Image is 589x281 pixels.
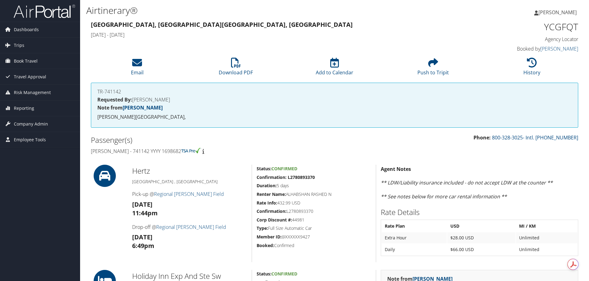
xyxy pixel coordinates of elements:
h2: Hertz [132,166,247,176]
strong: [GEOGRAPHIC_DATA], [GEOGRAPHIC_DATA] [GEOGRAPHIC_DATA], [GEOGRAPHIC_DATA] [91,20,353,29]
a: Download PDF [219,61,253,76]
span: Dashboards [14,22,39,37]
span: Book Travel [14,53,38,69]
a: Add to Calendar [316,61,353,76]
td: $28.00 USD [447,232,516,243]
a: [PERSON_NAME] [123,104,163,111]
span: Trips [14,38,24,53]
h4: Pick-up @ [132,191,247,197]
h2: Passenger(s) [91,135,330,145]
p: [PERSON_NAME][GEOGRAPHIC_DATA], [97,113,572,121]
h5: [GEOGRAPHIC_DATA] , [GEOGRAPHIC_DATA] [132,179,247,185]
a: Push to Tripit [417,61,449,76]
strong: Duration: [257,183,277,188]
th: USD [447,221,516,232]
strong: Requested By: [97,96,132,103]
h4: Booked by [463,45,578,52]
h5: 44981 [257,217,371,223]
h5: Full Size Automatic Car [257,225,371,231]
h5: L2780893370 [257,208,371,214]
strong: Member ID: [257,234,282,240]
h1: YCGFQT [463,20,578,33]
strong: Corp Discount #: [257,217,292,223]
span: Employee Tools [14,132,46,147]
h5: @XXXXXX9427 [257,234,371,240]
strong: Type: [257,225,268,231]
h4: TR-741142 [97,89,572,94]
h2: Rate Details [381,207,578,217]
a: Email [131,61,144,76]
strong: [DATE] [132,200,152,209]
th: MI / KM [516,221,577,232]
a: Regional [PERSON_NAME] Field [156,224,226,230]
strong: Confirmation: L2780893370 [257,174,315,180]
td: Unlimited [516,244,577,255]
span: [PERSON_NAME] [538,9,577,16]
strong: Status: [257,271,271,277]
strong: 6:49pm [132,242,154,250]
em: ** See notes below for more car rental information ** [381,193,507,200]
strong: Rate Info: [257,200,277,206]
span: Confirmed [271,271,297,277]
span: Reporting [14,101,34,116]
strong: Agent Notes [381,166,411,172]
strong: Renter Name: [257,191,286,197]
span: Company Admin [14,116,48,132]
strong: 11:44pm [132,209,158,217]
h4: [PERSON_NAME] [97,97,572,102]
a: [PERSON_NAME] [534,3,583,22]
h4: [DATE] - [DATE] [91,31,454,38]
td: Daily [382,244,446,255]
span: Confirmed [271,166,297,171]
span: Travel Approval [14,69,46,85]
td: Extra Hour [382,232,446,243]
h4: Agency Locator [463,36,578,43]
img: tsa-precheck.png [181,148,201,153]
img: airportal-logo.png [14,4,75,19]
a: Regional [PERSON_NAME] Field [154,191,224,197]
span: Risk Management [14,85,51,100]
h5: ALHABSHAN RASHED N [257,191,371,197]
strong: Confirmation: [257,208,286,214]
h5: 432.99 USD [257,200,371,206]
a: [PERSON_NAME] [540,45,578,52]
strong: Note from [97,104,163,111]
strong: Status: [257,166,271,171]
a: History [523,61,540,76]
strong: Phone: [473,134,491,141]
th: Rate Plan [382,221,446,232]
h5: 5 days [257,183,371,189]
h4: [PERSON_NAME] - 741142 YYYY 1698682 [91,148,330,155]
td: $66.00 USD [447,244,516,255]
h4: Drop-off @ [132,224,247,230]
h1: Airtinerary® [86,4,417,17]
strong: [DATE] [132,233,152,241]
em: ** LDW/Liability insurance included - do not accept LDW at the counter ** [381,179,553,186]
td: Unlimited [516,232,577,243]
strong: Booked: [257,242,274,248]
h5: Confirmed [257,242,371,249]
a: 800-328-3025- Intl. [PHONE_NUMBER] [492,134,578,141]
